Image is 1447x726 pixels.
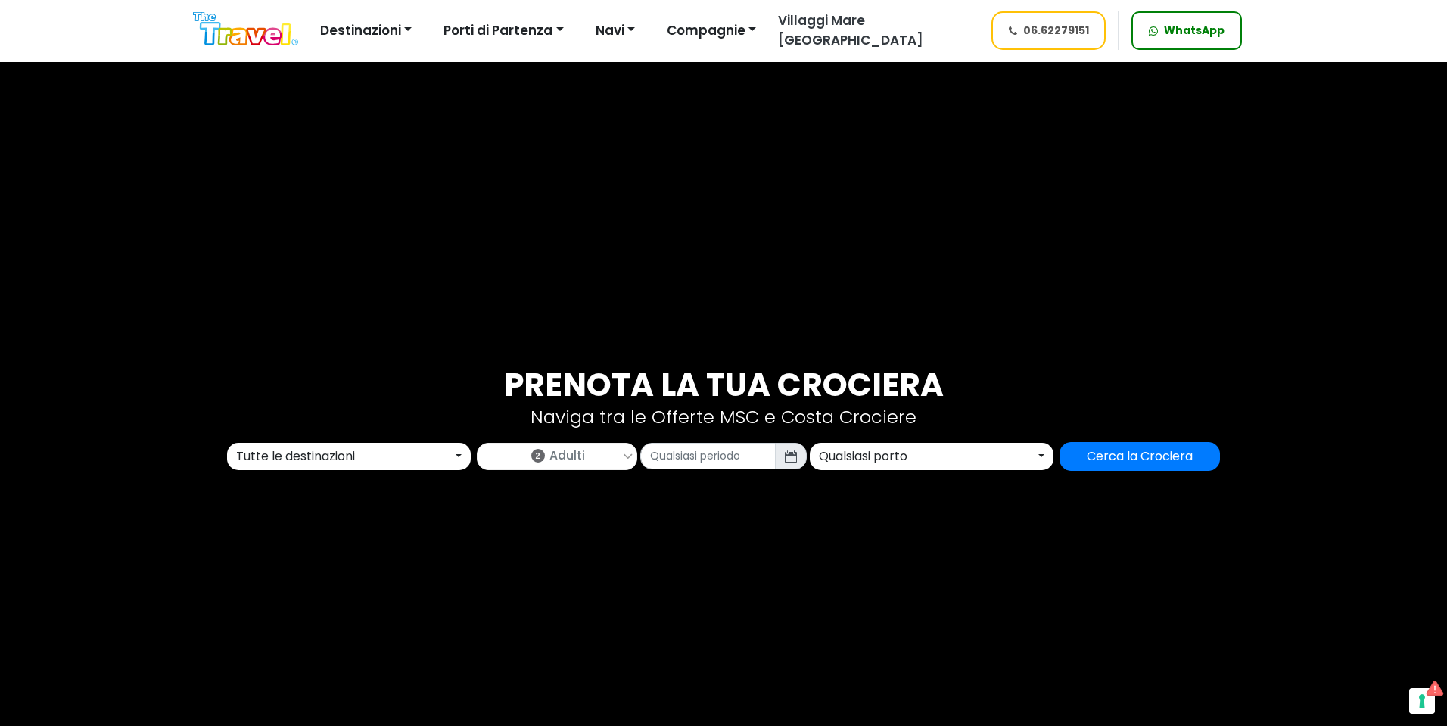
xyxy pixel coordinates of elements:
button: Destinazioni [310,16,422,46]
h3: Prenota la tua crociera [235,366,1212,404]
span: Villaggi Mare [GEOGRAPHIC_DATA] [778,11,923,49]
input: Cerca la Crociera [1060,442,1220,471]
span: WhatsApp [1164,23,1225,39]
div: Qualsiasi porto [819,447,1035,466]
input: Qualsiasi periodo [640,443,776,469]
div: Tutte le destinazioni [236,447,453,466]
img: Logo The Travel [193,12,298,46]
button: Navi [586,16,645,46]
a: Villaggi Mare [GEOGRAPHIC_DATA] [766,11,977,50]
button: Porti di Partenza [434,16,573,46]
p: Naviga tra le Offerte MSC e Costa Crociere [235,404,1212,430]
button: Compagnie [657,16,766,46]
a: 06.62279151 [991,11,1106,50]
button: Tutte le destinazioni [227,443,471,470]
a: 2Adulti [478,444,636,465]
span: 2 [531,449,545,463]
span: 06.62279151 [1023,23,1089,39]
a: WhatsApp [1131,11,1242,50]
button: Qualsiasi porto [810,443,1053,470]
span: Adulti [549,447,585,465]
